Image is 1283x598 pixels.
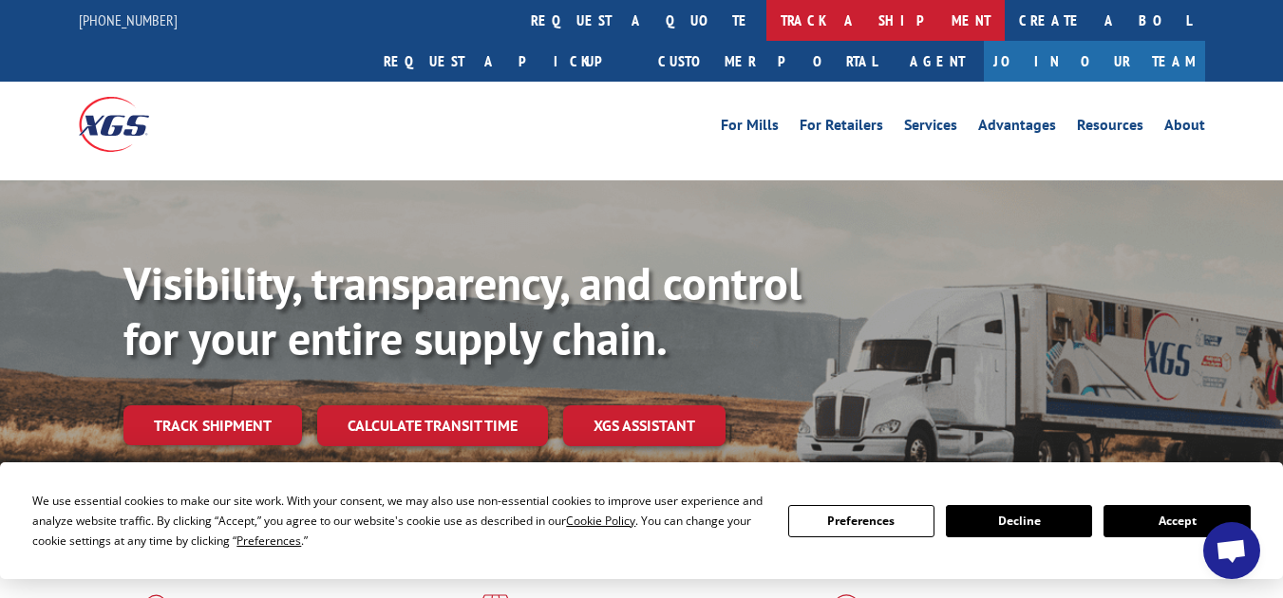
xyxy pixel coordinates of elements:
a: Calculate transit time [317,405,548,446]
a: Services [904,118,957,139]
a: Advantages [978,118,1056,139]
b: Visibility, transparency, and control for your entire supply chain. [123,253,802,367]
div: We use essential cookies to make our site work. With your consent, we may also use non-essential ... [32,491,764,551]
button: Accept [1104,505,1250,537]
a: About [1164,118,1205,139]
a: Customer Portal [644,41,891,82]
div: Open chat [1203,522,1260,579]
a: Join Our Team [984,41,1205,82]
a: [PHONE_NUMBER] [79,10,178,29]
button: Decline [946,505,1092,537]
span: Cookie Policy [566,513,635,529]
a: For Retailers [800,118,883,139]
a: Resources [1077,118,1143,139]
a: Request a pickup [369,41,644,82]
span: Preferences [236,533,301,549]
a: Agent [891,41,984,82]
a: For Mills [721,118,779,139]
button: Preferences [788,505,934,537]
a: XGS ASSISTANT [563,405,726,446]
a: Track shipment [123,405,302,445]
